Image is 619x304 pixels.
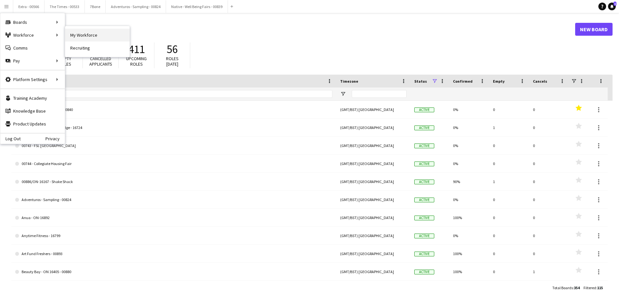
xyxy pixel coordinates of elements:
button: Native - Well Being Fairs - 00839 [166,0,228,13]
a: 00743 - FSL [GEOGRAPHIC_DATA] [15,137,332,155]
div: 1 [489,119,529,136]
div: 90% [449,173,489,190]
div: 0 [529,209,569,226]
span: Active [414,143,434,148]
div: Boards [0,16,65,29]
div: (GMT/BST) [GEOGRAPHIC_DATA] [336,137,410,154]
a: Anytime Fitness - 16799 [15,227,332,245]
div: 0 [489,137,529,154]
span: Active [414,234,434,238]
div: 1 [489,173,529,190]
button: Adventuros - Sampling - 00824 [106,0,166,13]
div: 0 [489,155,529,172]
div: 0 [529,281,569,299]
button: The Times - 00533 [44,0,85,13]
div: (GMT/BST) [GEOGRAPHIC_DATA] [336,263,410,281]
div: 0 [529,119,569,136]
span: Cancelled applicants [89,56,112,67]
div: 0 [489,209,529,226]
span: Cancels [533,79,547,84]
div: 0 [529,245,569,263]
div: 0 [529,191,569,208]
span: Active [414,216,434,220]
div: 0 [529,155,569,172]
div: : [552,281,580,294]
span: Active [414,161,434,166]
div: 0% [449,281,489,299]
a: New Board [575,23,613,36]
div: Workforce [0,29,65,41]
div: 0 [489,101,529,118]
a: Knowledge Base [0,105,65,117]
a: Training Academy [0,92,65,105]
button: Extra - 00566 [13,0,44,13]
span: 354 [574,285,580,290]
span: 115 [597,285,603,290]
div: 0 [529,101,569,118]
a: Recruiting [65,41,130,54]
div: 100% [449,245,489,263]
span: Timezone [340,79,358,84]
span: Confirmed [453,79,473,84]
div: 0 [529,173,569,190]
span: Active [414,252,434,256]
a: 00886/ON-16167 - Shake Shack [15,173,332,191]
span: Filtered [584,285,596,290]
span: Active [414,180,434,184]
span: Roles [DATE] [166,56,179,67]
span: Empty [493,79,505,84]
div: 0% [449,101,489,118]
div: 0 [529,227,569,244]
a: Log Out [0,136,21,141]
div: Pay [0,54,65,67]
a: Privacy [45,136,65,141]
a: Beauty Bay - ON 16405 - 00880 [15,263,332,281]
span: 1 [614,2,616,6]
span: 56 [167,42,178,56]
a: Brio Mate - 00793 [GEOGRAPHIC_DATA] [15,281,332,299]
a: Native - Well Being Fairs - 00840 [15,101,332,119]
span: Active [414,270,434,274]
div: (GMT/BST) [GEOGRAPHIC_DATA] [336,101,410,118]
div: 0 [489,191,529,208]
a: Autograph Dental Cambridge - 16724 [15,119,332,137]
div: 0% [449,191,489,208]
div: 0 [489,245,529,263]
button: 7Bone [85,0,106,13]
span: Total Boards [552,285,573,290]
div: (GMT/BST) [GEOGRAPHIC_DATA] [336,281,410,299]
a: My Workforce [65,29,130,41]
div: (GMT/BST) [GEOGRAPHIC_DATA] [336,155,410,172]
div: 0% [449,227,489,244]
div: 100% [449,209,489,226]
div: 0 [529,137,569,154]
span: Status [414,79,427,84]
a: Anua - ON-16892 [15,209,332,227]
input: Board name Filter Input [27,90,332,98]
div: (GMT/BST) [GEOGRAPHIC_DATA] [336,245,410,263]
div: 100% [449,263,489,281]
span: Upcoming roles [126,56,147,67]
div: (GMT/BST) [GEOGRAPHIC_DATA] [336,119,410,136]
div: 0% [449,119,489,136]
div: Platform Settings [0,73,65,86]
span: 411 [128,42,145,56]
div: 0% [449,137,489,154]
input: Timezone Filter Input [352,90,407,98]
div: 0 [489,227,529,244]
div: (GMT/BST) [GEOGRAPHIC_DATA] [336,227,410,244]
button: Open Filter Menu [340,91,346,97]
h1: Boards [11,24,575,34]
span: Active [414,125,434,130]
div: 0 [489,281,529,299]
div: : [584,281,603,294]
a: 00744 - Collegiate Housing Fair [15,155,332,173]
div: (GMT/BST) [GEOGRAPHIC_DATA] [336,209,410,226]
a: Comms [0,41,65,54]
a: 1 [608,3,616,10]
a: Product Updates [0,117,65,130]
div: (GMT/BST) [GEOGRAPHIC_DATA] [336,173,410,190]
a: Art Fund Freshers - 00893 [15,245,332,263]
span: Active [414,107,434,112]
a: Adventuros - Sampling - 00824 [15,191,332,209]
